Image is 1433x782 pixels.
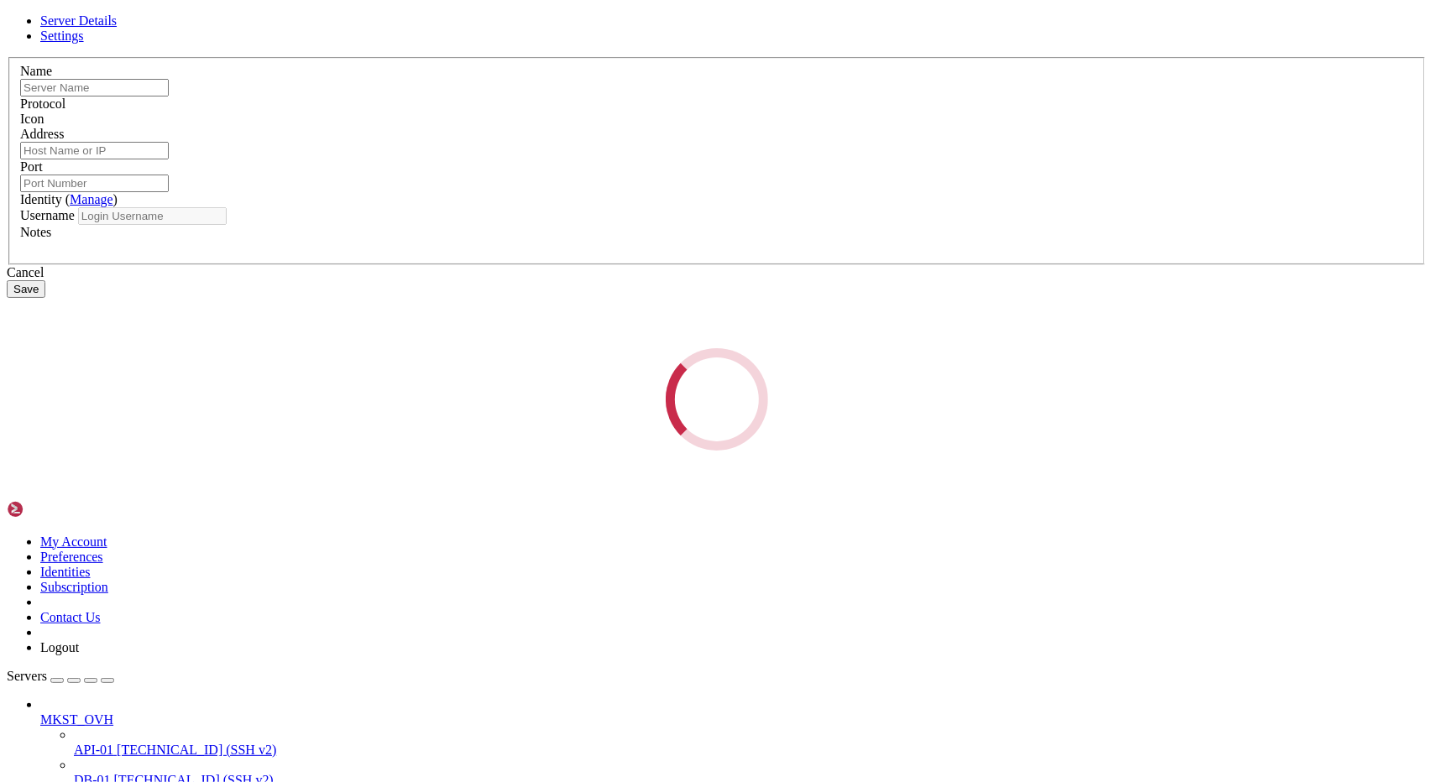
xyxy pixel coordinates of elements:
[7,501,103,518] img: Shellngn
[20,112,44,126] label: Icon
[74,727,1426,758] li: API-01 [TECHNICAL_ID] (SSH v2)
[74,743,1426,758] a: API-01 [TECHNICAL_ID] (SSH v2)
[20,127,64,141] label: Address
[20,192,118,206] label: Identity
[7,669,47,683] span: Servers
[20,208,75,222] label: Username
[7,265,1426,280] div: Cancel
[40,550,103,564] a: Preferences
[40,29,84,43] a: Settings
[40,13,117,28] a: Server Details
[40,534,107,549] a: My Account
[40,712,1426,727] a: MKST_OVH
[78,207,227,225] input: Login Username
[40,565,91,579] a: Identities
[20,79,169,96] input: Server Name
[40,712,113,727] span: MKST_OVH
[40,580,108,594] a: Subscription
[117,743,276,757] span: [TECHNICAL_ID] (SSH v2)
[20,225,51,239] label: Notes
[20,142,169,159] input: Host Name or IP
[666,348,768,451] div: Loading...
[20,159,43,174] label: Port
[7,669,114,683] a: Servers
[7,280,45,298] button: Save
[20,96,65,111] label: Protocol
[20,64,52,78] label: Name
[70,192,113,206] a: Manage
[74,743,113,757] span: API-01
[40,640,79,654] a: Logout
[20,175,169,192] input: Port Number
[40,610,101,624] a: Contact Us
[65,192,118,206] span: ( )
